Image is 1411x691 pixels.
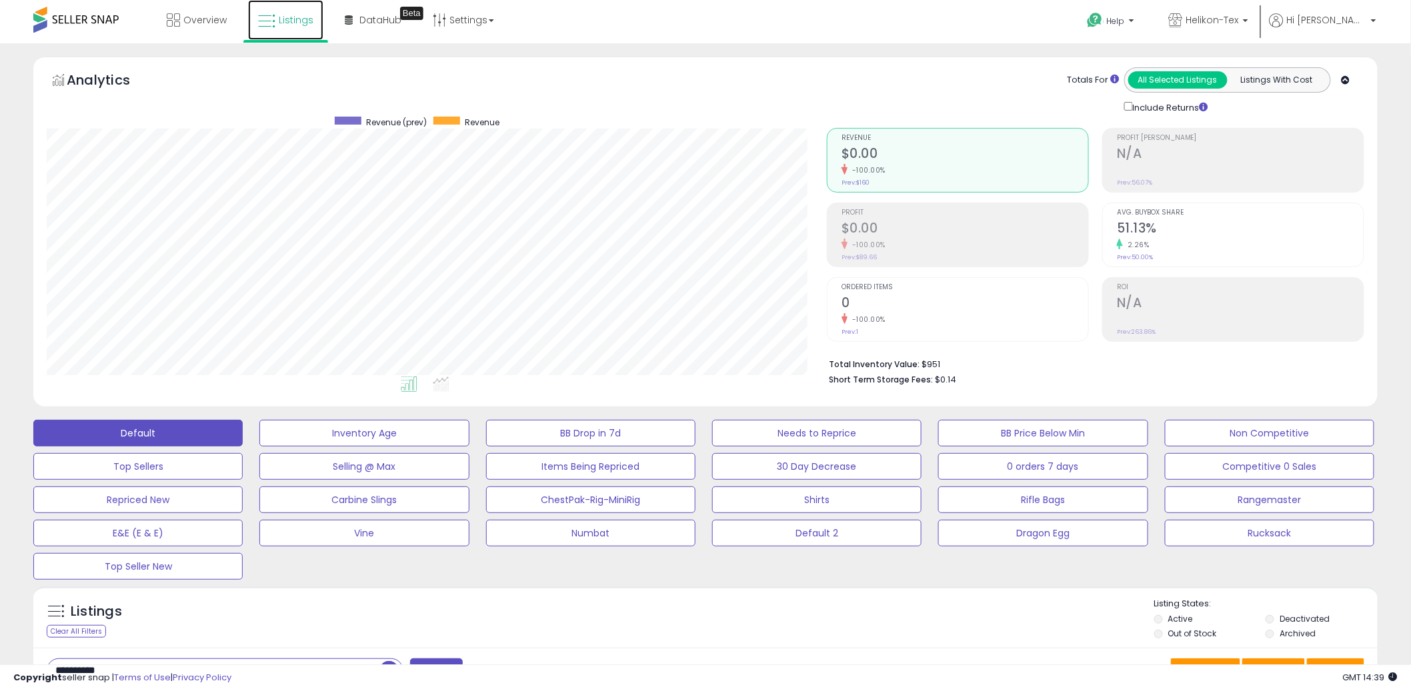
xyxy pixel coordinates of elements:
[259,486,469,513] button: Carbine Slings
[938,520,1148,546] button: Dragon Egg
[829,358,920,370] b: Total Inventory Value:
[829,355,1354,371] li: $951
[1168,628,1217,639] label: Out of Stock
[1186,13,1239,27] span: Helikon-Tex
[13,671,62,684] strong: Copyright
[848,165,886,175] small: -100.00%
[400,7,423,20] div: Tooltip anchor
[1270,13,1376,43] a: Hi [PERSON_NAME]
[842,284,1088,291] span: Ordered Items
[359,13,401,27] span: DataHub
[848,315,886,325] small: -100.00%
[829,374,933,385] b: Short Term Storage Fees:
[1165,420,1374,446] button: Non Competitive
[712,453,922,480] button: 30 Day Decrease
[1123,240,1150,250] small: 2.26%
[1117,284,1364,291] span: ROI
[33,453,243,480] button: Top Sellers
[1168,613,1193,624] label: Active
[712,420,922,446] button: Needs to Reprice
[1227,71,1326,89] button: Listings With Cost
[1165,520,1374,546] button: Rucksack
[1280,628,1316,639] label: Archived
[486,520,695,546] button: Numbat
[1117,209,1364,217] span: Avg. Buybox Share
[13,672,231,684] div: seller snap | |
[1165,453,1374,480] button: Competitive 0 Sales
[1117,146,1364,164] h2: N/A
[1165,486,1374,513] button: Rangemaster
[842,221,1088,239] h2: $0.00
[259,520,469,546] button: Vine
[259,453,469,480] button: Selling @ Max
[1114,99,1224,115] div: Include Returns
[1117,179,1152,187] small: Prev: 56.07%
[1154,598,1378,610] p: Listing States:
[842,253,877,261] small: Prev: $89.66
[1107,15,1125,27] span: Help
[33,486,243,513] button: Repriced New
[71,602,122,621] h5: Listings
[1068,74,1120,87] div: Totals For
[842,209,1088,217] span: Profit
[1171,658,1240,681] button: Save View
[1117,135,1364,142] span: Profit [PERSON_NAME]
[1251,663,1293,676] span: Columns
[1117,253,1153,261] small: Prev: 50.00%
[1307,658,1364,681] button: Actions
[842,295,1088,313] h2: 0
[486,420,695,446] button: BB Drop in 7d
[938,420,1148,446] button: BB Price Below Min
[486,453,695,480] button: Items Being Repriced
[842,179,870,187] small: Prev: $160
[33,420,243,446] button: Default
[1287,13,1367,27] span: Hi [PERSON_NAME]
[67,71,156,93] h5: Analytics
[1128,71,1228,89] button: All Selected Listings
[1087,12,1104,29] i: Get Help
[1117,328,1156,336] small: Prev: 263.86%
[842,328,858,336] small: Prev: 1
[183,13,227,27] span: Overview
[1117,221,1364,239] h2: 51.13%
[366,117,427,128] span: Revenue (prev)
[279,13,313,27] span: Listings
[33,553,243,580] button: Top Seller New
[842,146,1088,164] h2: $0.00
[938,486,1148,513] button: Rifle Bags
[486,486,695,513] button: ChestPak-Rig-MiniRig
[465,117,499,128] span: Revenue
[848,240,886,250] small: -100.00%
[935,373,956,386] span: $0.14
[712,486,922,513] button: Shirts
[33,520,243,546] button: E&E (E & E)
[1280,613,1330,624] label: Deactivated
[1242,658,1305,681] button: Columns
[712,520,922,546] button: Default 2
[842,135,1088,142] span: Revenue
[1117,295,1364,313] h2: N/A
[1077,2,1148,43] a: Help
[410,658,462,682] button: Filters
[47,625,106,638] div: Clear All Filters
[259,420,469,446] button: Inventory Age
[938,453,1148,480] button: 0 orders 7 days
[1343,671,1398,684] span: 2025-08-12 14:39 GMT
